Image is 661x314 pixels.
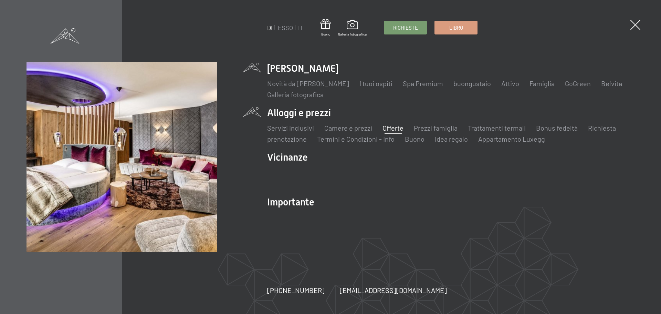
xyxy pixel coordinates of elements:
[453,79,491,88] a: buongustaio
[267,90,324,99] a: Galleria fotografica
[449,24,463,31] font: Libro
[384,21,427,34] a: Richieste
[435,21,477,34] a: Libro
[267,285,325,295] a: [PHONE_NUMBER]
[267,286,325,294] font: [PHONE_NUMBER]
[267,124,314,132] a: Servizi inclusivi
[501,79,519,88] a: Attivo
[435,135,468,143] a: Idea regalo
[340,286,447,294] font: [EMAIL_ADDRESS][DOMAIN_NAME]
[529,79,555,88] a: Famiglia
[278,24,293,31] a: ESSO
[359,79,392,88] a: I tuoi ospiti
[536,124,578,132] a: Bonus fedeltà
[267,24,273,31] a: DI
[267,135,307,143] a: prenotazione
[414,124,458,132] a: Prezzi famiglia
[588,124,616,132] a: Richiesta
[565,79,591,88] a: GoGreen
[338,20,367,37] a: Galleria fotografica
[321,32,330,36] font: Buono
[382,124,403,132] a: Offerte
[324,124,372,132] a: Camere e prezzi
[298,24,303,31] a: IT
[338,32,367,36] font: Galleria fotografica
[317,135,395,143] a: Termini e Condizioni - Info
[267,79,349,88] a: Novità da [PERSON_NAME]
[601,79,622,88] a: Belvita
[468,124,526,132] a: Trattamenti termali
[321,19,330,37] a: Buono
[478,135,545,143] a: Appartamento Luxegg
[393,24,418,31] font: Richieste
[403,79,443,88] a: Spa Premium
[405,135,424,143] a: Buono
[340,285,447,295] a: [EMAIL_ADDRESS][DOMAIN_NAME]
